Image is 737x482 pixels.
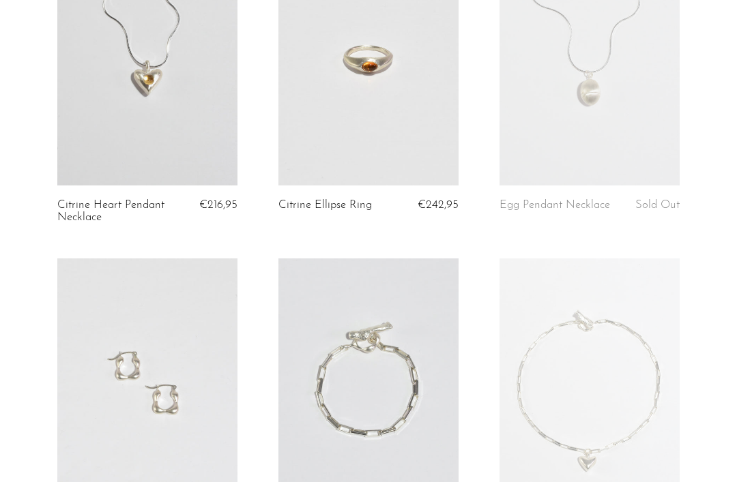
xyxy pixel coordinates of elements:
a: Egg Pendant Necklace [500,199,610,211]
a: Citrine Ellipse Ring [278,199,372,211]
a: Citrine Heart Pendant Necklace [57,199,175,224]
span: Sold Out [635,199,680,211]
span: €242,95 [418,199,459,211]
span: €216,95 [199,199,237,211]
